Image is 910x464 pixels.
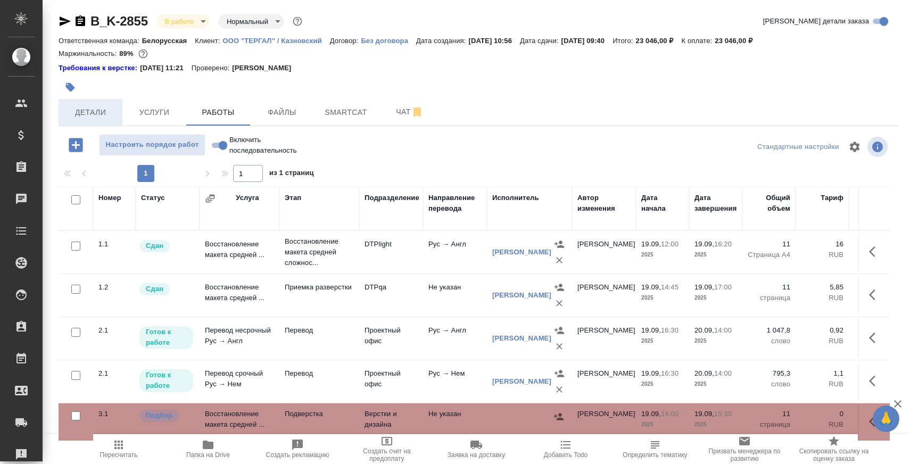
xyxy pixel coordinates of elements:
span: Настроить таблицу [842,134,867,160]
p: 19.09, [694,283,714,291]
div: Можно подбирать исполнителей [138,409,194,423]
button: Скопировать ссылку [74,15,87,28]
p: RUB [854,419,902,430]
p: Готов к работе [146,327,187,348]
p: 16:20 [714,240,732,248]
td: Проектный офис [359,320,423,357]
p: 963,98 [854,325,902,336]
p: 2025 [694,336,737,346]
td: Восстановление макета средней ... [200,403,279,441]
span: Создать рекламацию [266,451,329,459]
div: Автор изменения [577,193,631,214]
td: Проектный офис [359,363,423,400]
td: Не указан [423,403,487,441]
span: [PERSON_NAME] детали заказа [763,16,869,27]
td: Перевод срочный Рус → Нем [200,363,279,400]
p: RUB [801,379,843,390]
div: Исполнитель [492,193,539,203]
button: Настроить порядок работ [99,134,205,156]
p: Клиент: [195,37,222,45]
p: 1 047,8 [748,325,790,336]
p: страница [748,419,790,430]
p: Проверено: [192,63,233,73]
p: 19.09, [694,410,714,418]
p: 64,35 [854,282,902,293]
button: Определить тематику [610,434,700,464]
a: Без договора [361,36,416,45]
p: 2025 [694,379,737,390]
div: Нажми, чтобы открыть папку с инструкцией [59,63,140,73]
span: Детали [65,106,116,119]
svg: Отписаться [411,106,424,119]
button: Назначить [551,409,567,425]
div: Этап [285,193,301,203]
p: RUB [854,293,902,303]
p: 17:00 [714,283,732,291]
p: слово [748,336,790,346]
p: 2025 [641,419,684,430]
div: split button [755,139,842,155]
div: Тариф [821,193,843,203]
span: Файлы [257,106,308,119]
p: 795,3 [748,368,790,379]
button: Здесь прячутся важные кнопки [863,282,888,308]
button: Папка на Drive [163,434,253,464]
button: Доп статусы указывают на важность/срочность заказа [291,14,304,28]
td: Восстановление макета средней ... [200,234,279,271]
td: Перевод несрочный Рус → Англ [200,320,279,357]
button: Добавить работу [61,134,90,156]
button: Назначить [551,366,567,382]
button: Призвать менеджера по развитию [700,434,789,464]
p: RUB [854,250,902,260]
a: ООО "ТЕРГАЛ" / Казновский [222,36,329,45]
p: 2025 [694,419,737,430]
button: В работе [162,17,197,26]
p: [DATE] 09:40 [561,37,613,45]
p: Готов к работе [146,370,187,391]
div: Подразделение [365,193,419,203]
button: Удалить [551,382,567,397]
p: Страница А4 [748,250,790,260]
p: Без договора [361,37,416,45]
a: Требования к верстке: [59,63,140,73]
div: Исполнитель может приступить к работе [138,325,194,350]
p: Договор: [330,37,361,45]
td: DTPlight [359,234,423,271]
div: Менеджер проверил работу исполнителя, передает ее на следующий этап [138,282,194,296]
p: 2025 [694,250,737,260]
p: Белорусская [142,37,195,45]
p: 23 046,00 ₽ [715,37,760,45]
p: RUB [801,250,843,260]
p: 5,85 [801,282,843,293]
span: Посмотреть информацию [867,137,890,157]
button: Здесь прячутся важные кнопки [863,409,888,434]
span: Заявка на доставку [448,451,505,459]
p: 11 [748,409,790,419]
div: 1.2 [98,282,130,293]
button: Скопировать ссылку на оценку заказа [789,434,879,464]
p: Подбор [146,410,172,421]
p: К оплате: [682,37,715,45]
button: Создать рекламацию [253,434,342,464]
p: 14:45 [661,283,679,291]
p: 14:00 [661,410,679,418]
button: Заявка на доставку [432,434,521,464]
p: 1,1 [801,368,843,379]
div: 3.1 [98,409,130,419]
td: Рус → Англ [423,320,487,357]
span: Призвать менеджера по развитию [706,448,783,462]
p: 20.09, [694,326,714,334]
p: Ответственная команда: [59,37,142,45]
p: RUB [801,293,843,303]
td: [PERSON_NAME] [572,363,636,400]
td: [PERSON_NAME] [572,234,636,271]
p: страница [748,293,790,303]
p: ООО "ТЕРГАЛ" / Казновский [222,37,329,45]
span: Скопировать ссылку на оценку заказа [796,448,872,462]
p: Дата сдачи: [520,37,561,45]
button: Добавить тэг [59,76,82,99]
button: Назначить [551,279,567,295]
button: Нормальный [224,17,271,26]
p: 20.09, [694,369,714,377]
p: 11 [748,239,790,250]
